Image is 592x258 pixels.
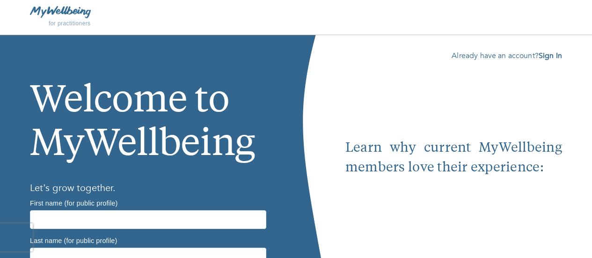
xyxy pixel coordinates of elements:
span: for practitioners [49,20,91,27]
h1: Welcome to MyWellbeing [30,50,266,168]
p: Already have an account? [345,50,562,61]
label: Last name (for public profile) [30,237,117,243]
label: First name (for public profile) [30,199,117,206]
p: Learn why current MyWellbeing members love their experience: [345,139,562,178]
img: MyWellbeing [30,6,91,18]
a: Sign In [539,51,562,61]
h6: Let’s grow together. [30,181,266,196]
